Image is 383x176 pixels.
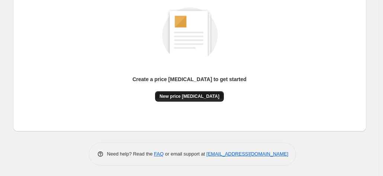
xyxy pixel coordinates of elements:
p: Create a price [MEDICAL_DATA] to get started [132,76,247,83]
button: New price [MEDICAL_DATA] [155,91,224,102]
span: Need help? Read the [107,151,154,157]
span: New price [MEDICAL_DATA] [160,93,219,99]
a: FAQ [154,151,164,157]
span: or email support at [164,151,206,157]
a: [EMAIL_ADDRESS][DOMAIN_NAME] [206,151,288,157]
